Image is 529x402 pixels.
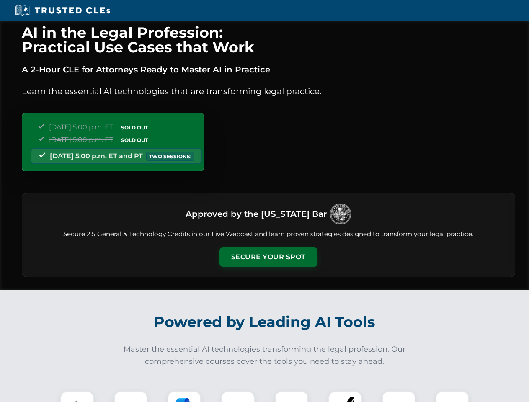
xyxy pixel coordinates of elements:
button: Secure Your Spot [219,247,317,267]
p: Master the essential AI technologies transforming the legal profession. Our comprehensive courses... [118,343,411,368]
h2: Powered by Leading AI Tools [33,307,497,337]
h1: AI in the Legal Profession: Practical Use Cases that Work [22,25,515,54]
span: SOLD OUT [118,136,151,144]
p: Secure 2.5 General & Technology Credits in our Live Webcast and learn proven strategies designed ... [32,229,505,239]
p: A 2-Hour CLE for Attorneys Ready to Master AI in Practice [22,63,515,76]
img: Trusted CLEs [13,4,113,17]
span: [DATE] 5:00 p.m. ET [49,123,113,131]
p: Learn the essential AI technologies that are transforming legal practice. [22,85,515,98]
span: [DATE] 5:00 p.m. ET [49,136,113,144]
h3: Approved by the [US_STATE] Bar [186,206,327,222]
span: SOLD OUT [118,123,151,132]
img: Logo [330,204,351,224]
